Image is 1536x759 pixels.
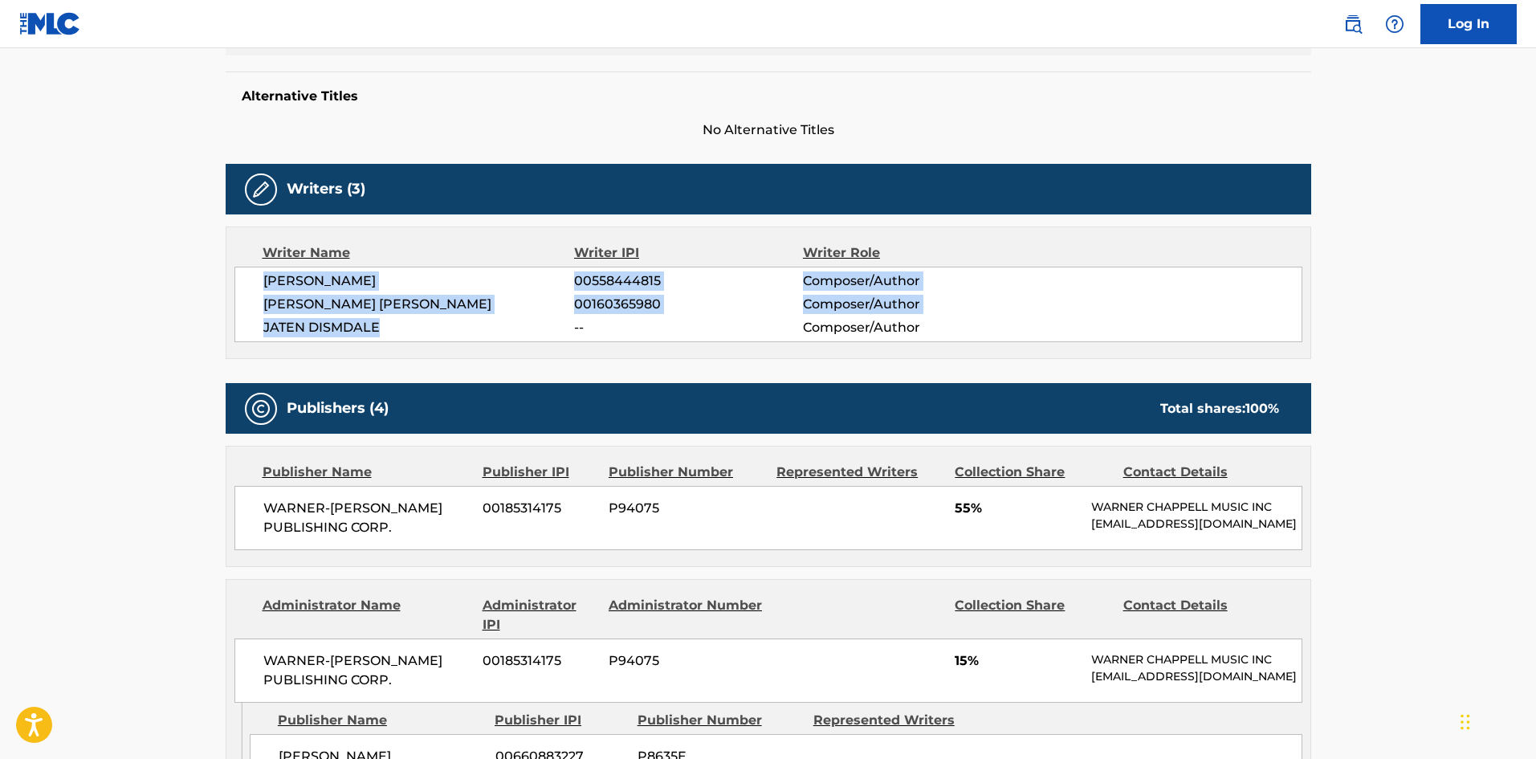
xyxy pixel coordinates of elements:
p: [EMAIL_ADDRESS][DOMAIN_NAME] [1091,668,1301,685]
span: Composer/Author [803,318,1011,337]
span: 00558444815 [574,271,802,291]
h5: Writers (3) [287,180,365,198]
a: Public Search [1337,8,1369,40]
div: Administrator IPI [483,596,597,635]
p: WARNER CHAPPELL MUSIC INC [1091,651,1301,668]
img: Publishers [251,399,271,418]
span: 15% [955,651,1079,671]
div: Administrator Number [609,596,764,635]
span: 00185314175 [483,651,597,671]
img: MLC Logo [19,12,81,35]
div: Collection Share [955,463,1110,482]
div: Contact Details [1123,596,1279,635]
span: WARNER-[PERSON_NAME] PUBLISHING CORP. [263,651,471,690]
div: Writer Name [263,243,575,263]
span: WARNER-[PERSON_NAME] PUBLISHING CORP. [263,499,471,537]
h5: Publishers (4) [287,399,389,418]
img: search [1343,14,1363,34]
div: Publisher Name [263,463,471,482]
div: Writer IPI [574,243,803,263]
iframe: Chat Widget [1456,682,1536,759]
span: No Alternative Titles [226,120,1311,140]
span: [PERSON_NAME] [PERSON_NAME] [263,295,575,314]
a: Log In [1420,4,1517,44]
div: Publisher Number [609,463,764,482]
p: [EMAIL_ADDRESS][DOMAIN_NAME] [1091,516,1301,533]
span: 00160365980 [574,295,802,314]
div: Help [1379,8,1411,40]
span: Composer/Author [803,271,1011,291]
span: -- [574,318,802,337]
span: 55% [955,499,1079,518]
img: help [1385,14,1404,34]
span: P94075 [609,651,764,671]
span: 00185314175 [483,499,597,518]
span: JATEN DISMDALE [263,318,575,337]
div: Administrator Name [263,596,471,635]
div: Publisher IPI [495,711,625,730]
div: Drag [1461,698,1470,746]
span: 100 % [1245,401,1279,416]
img: Writers [251,180,271,199]
span: [PERSON_NAME] [263,271,575,291]
span: Composer/Author [803,295,1011,314]
div: Total shares: [1160,399,1279,418]
div: Writer Role [803,243,1011,263]
p: WARNER CHAPPELL MUSIC INC [1091,499,1301,516]
div: Represented Writers [813,711,977,730]
div: Publisher Number [638,711,801,730]
h5: Alternative Titles [242,88,1295,104]
div: Publisher Name [278,711,483,730]
span: P94075 [609,499,764,518]
div: Represented Writers [776,463,943,482]
div: Publisher IPI [483,463,597,482]
div: Contact Details [1123,463,1279,482]
div: Collection Share [955,596,1110,635]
